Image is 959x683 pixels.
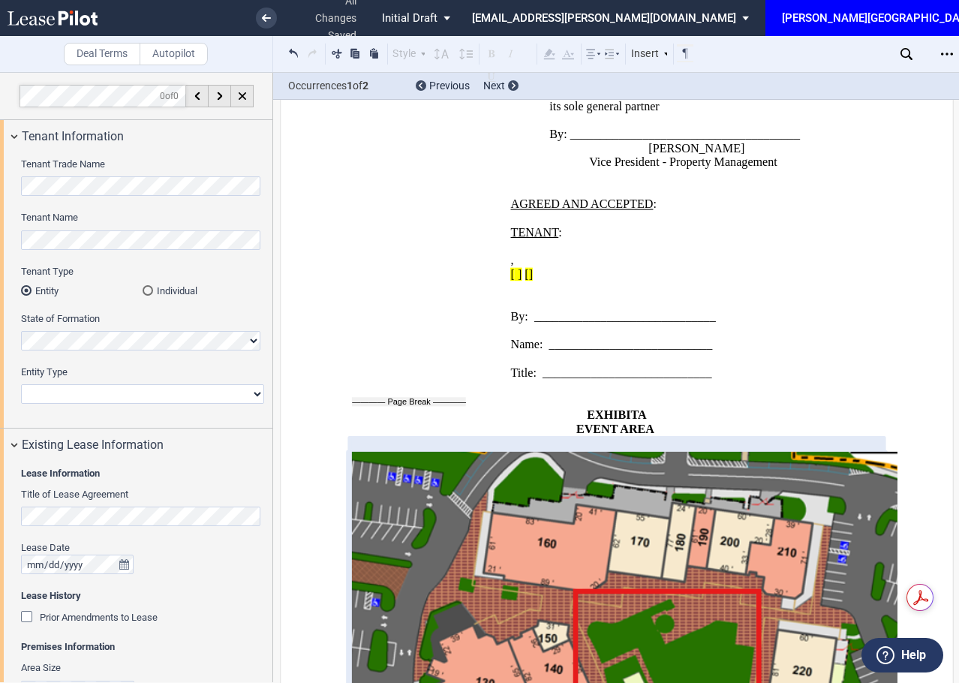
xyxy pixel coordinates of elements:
span: [ [511,268,515,281]
span: Area Size [21,662,61,673]
span: Tenant Name [21,212,78,223]
b: Premises Information [21,641,115,652]
div: Insert [629,44,672,64]
span: Initial Draft [382,11,437,25]
span: : [558,226,561,239]
label: Help [901,645,926,665]
span: Vice President - Property Management [589,155,777,169]
span: By: ______________________________________ [549,128,800,141]
span: ___________________________ [549,338,713,351]
span: EVENT AREA [576,422,654,435]
label: Autopilot [140,43,208,65]
md-checkbox: Prior Amendments to Lease [21,610,158,625]
span: ____________________________ [543,366,712,380]
button: Cut [329,44,346,62]
button: Undo [285,44,302,62]
md-radio-button: Entity [21,284,143,297]
label: Deal Terms [64,43,140,65]
span: EXHIBIT [587,408,638,422]
span: Title of Lease Agreement [21,489,128,500]
span: its sole general partner [549,99,659,113]
b: 1 [347,80,353,92]
span: Previous [429,80,470,92]
span: [ [525,268,528,281]
span: ] [529,268,533,281]
span: , [511,254,514,267]
span: State of Formation [21,313,100,324]
span: ] [518,268,522,281]
span: 0 [160,90,165,101]
span: [PERSON_NAME] [648,141,744,155]
span: Occurrences of [288,78,404,94]
b: Lease History [21,590,81,601]
button: Copy [347,44,364,62]
span: Prior Amendments to Lease [40,612,158,623]
span: : [653,197,656,211]
b: Lease Information [21,468,100,479]
span: TENANT [511,226,559,239]
span: Existing Lease Information [22,436,164,454]
b: 2 [362,80,368,92]
span: Lease Date [21,542,70,553]
span: A [638,408,647,422]
span: ______________________________ [534,310,716,323]
button: true [115,555,134,574]
button: Toggle Control Characters [677,44,694,62]
md-radio-button: Individual [143,284,264,297]
span: Tenant Type [21,266,74,277]
span: 0 [173,90,179,101]
span: Name: [511,338,543,351]
span: of [160,90,179,101]
span: By: [511,310,528,323]
span: Tenant Trade Name [21,158,105,170]
button: Paste [365,44,383,62]
span: AGREED AND ACCEPTED [511,197,654,211]
div: Previous [416,79,470,94]
span: Title: [511,366,537,380]
span: Tenant Information [22,128,124,146]
div: Open Lease options menu [935,42,959,66]
span: Next [483,80,505,92]
span: Entity Type [21,366,68,378]
button: Help [861,638,943,672]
